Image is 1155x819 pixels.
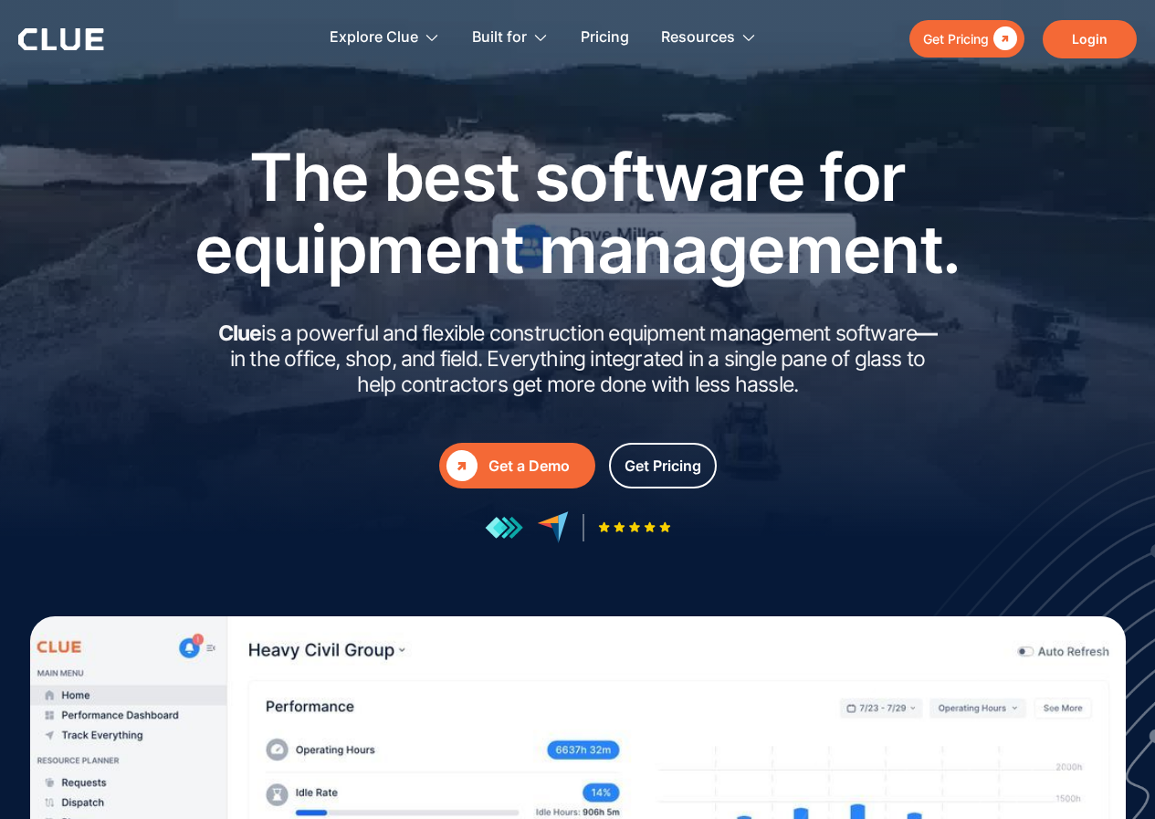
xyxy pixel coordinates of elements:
[439,443,595,488] a: Get a Demo
[472,9,527,67] div: Built for
[923,27,989,50] div: Get Pricing
[537,511,569,543] img: reviews at capterra
[167,141,989,285] h1: The best software for equipment management.
[213,321,943,397] h2: is a powerful and flexible construction equipment management software in the office, shop, and fi...
[446,450,478,481] div: 
[826,563,1155,819] iframe: Chat Widget
[598,521,671,533] img: Five-star rating icon
[661,9,735,67] div: Resources
[472,9,549,67] div: Built for
[218,320,262,346] strong: Clue
[917,320,937,346] strong: —
[1043,20,1137,58] a: Login
[625,455,701,478] div: Get Pricing
[488,455,588,478] div: Get a Demo
[330,9,418,67] div: Explore Clue
[581,9,629,67] a: Pricing
[609,443,717,488] a: Get Pricing
[661,9,757,67] div: Resources
[909,20,1024,58] a: Get Pricing
[989,27,1017,50] div: 
[485,516,523,540] img: reviews at getapp
[330,9,440,67] div: Explore Clue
